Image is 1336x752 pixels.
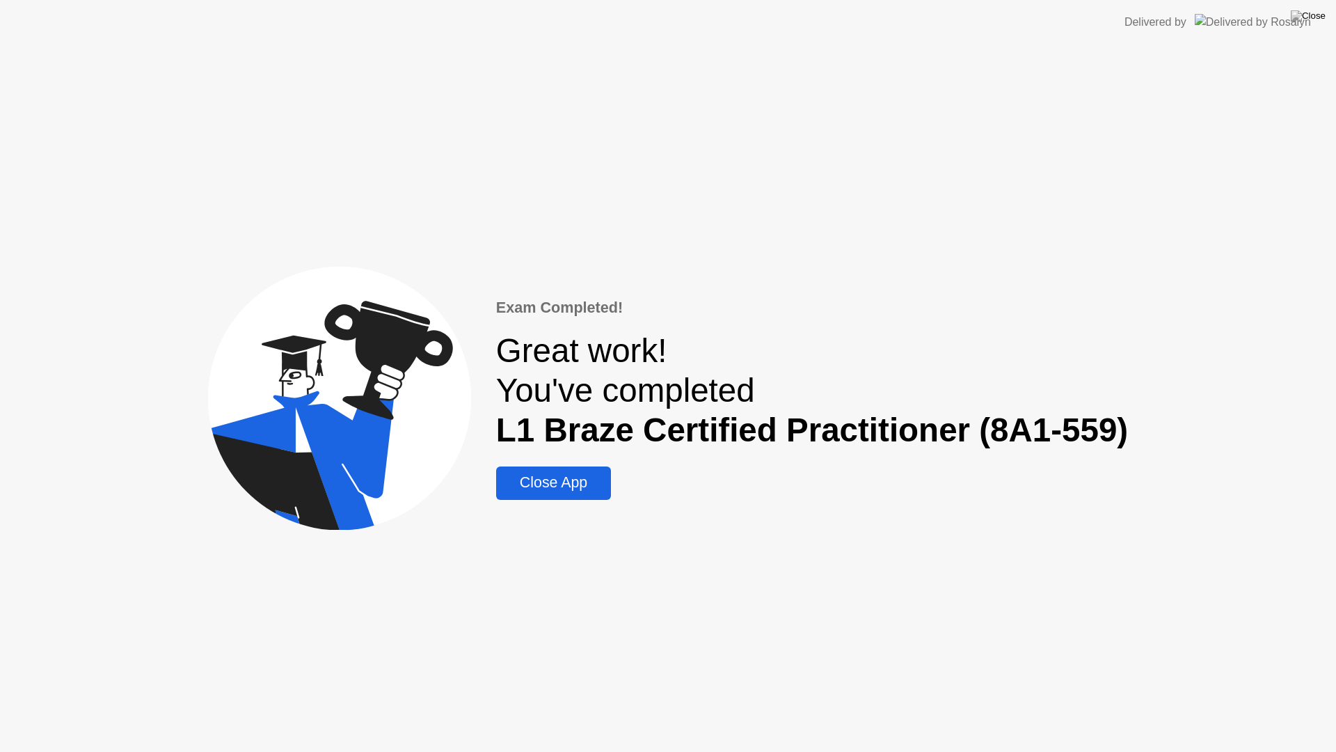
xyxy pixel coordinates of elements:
b: L1 Braze Certified Practitioner (8A1-559) [496,412,1128,448]
div: Great work! You've completed [496,331,1128,450]
button: Close App [496,467,611,500]
div: Close App [500,474,607,492]
div: Delivered by [1124,14,1186,31]
img: Delivered by Rosalyn [1195,14,1311,30]
img: Close [1291,10,1326,22]
div: Exam Completed! [496,297,1128,319]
